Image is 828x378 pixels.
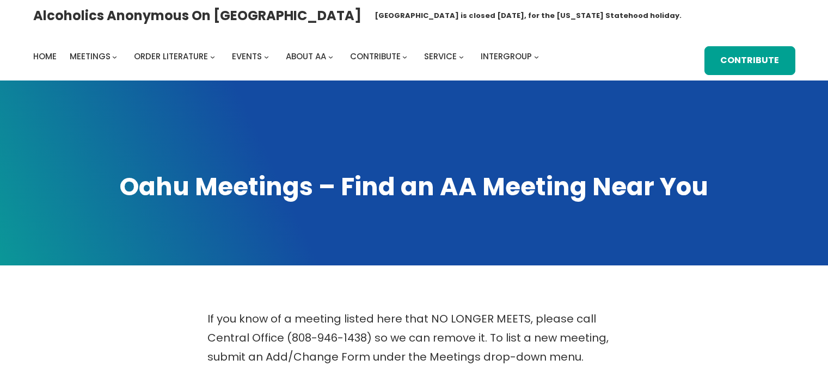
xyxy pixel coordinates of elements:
nav: Intergroup [33,49,543,64]
span: Intergroup [481,51,532,62]
button: Contribute submenu [402,54,407,59]
h1: [GEOGRAPHIC_DATA] is closed [DATE], for the [US_STATE] Statehood holiday. [375,10,682,21]
h1: Oahu Meetings – Find an AA Meeting Near You [33,170,795,203]
a: About AA [286,49,326,64]
p: If you know of a meeting listed here that NO LONGER MEETS, please call Central Office (808-946-14... [207,309,621,367]
span: Contribute [350,51,401,62]
span: About AA [286,51,326,62]
a: Events [232,49,262,64]
button: About AA submenu [328,54,333,59]
button: Events submenu [264,54,269,59]
a: Alcoholics Anonymous on [GEOGRAPHIC_DATA] [33,4,361,27]
button: Service submenu [459,54,464,59]
button: Meetings submenu [112,54,117,59]
button: Order Literature submenu [210,54,215,59]
a: Contribute [350,49,401,64]
a: Contribute [704,46,795,75]
button: Intergroup submenu [534,54,539,59]
span: Events [232,51,262,62]
a: Home [33,49,57,64]
a: Service [424,49,457,64]
span: Home [33,51,57,62]
a: Meetings [70,49,111,64]
span: Order Literature [134,51,208,62]
span: Meetings [70,51,111,62]
a: Intergroup [481,49,532,64]
span: Service [424,51,457,62]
